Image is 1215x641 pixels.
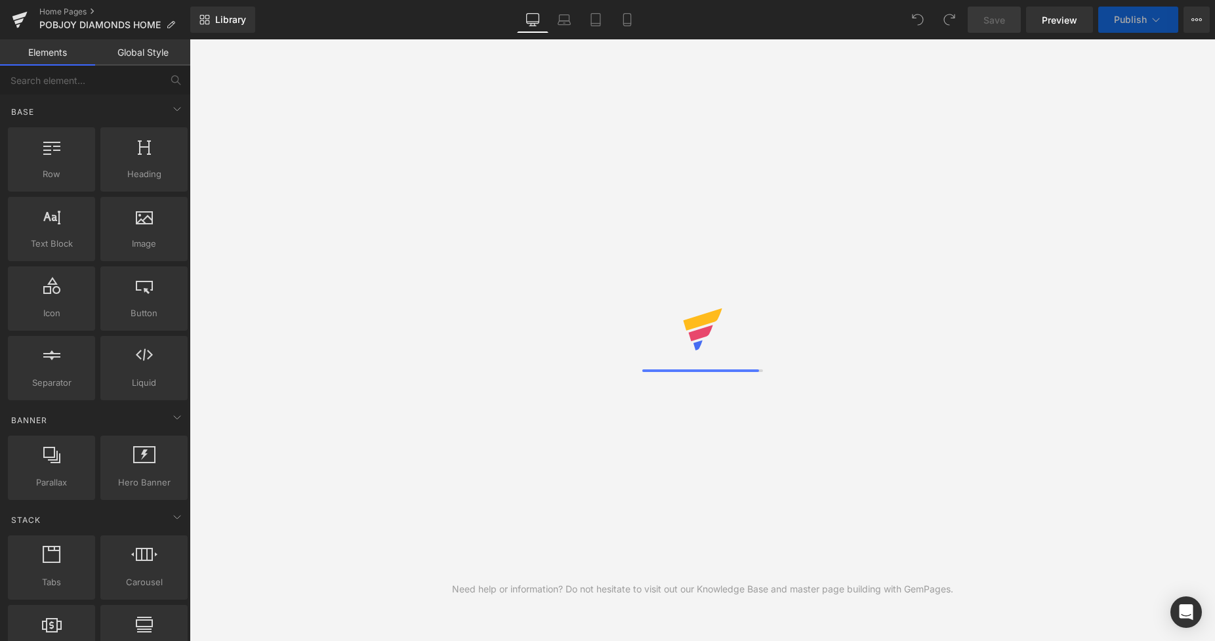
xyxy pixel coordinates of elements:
span: POBJOY DIAMONDS HOME [39,20,161,30]
button: Undo [905,7,931,33]
a: Preview [1026,7,1093,33]
a: Tablet [580,7,611,33]
span: Separator [12,376,91,390]
span: Publish [1114,14,1147,25]
span: Base [10,106,35,118]
div: Open Intercom Messenger [1170,596,1202,628]
a: Laptop [548,7,580,33]
a: Global Style [95,39,190,66]
a: Home Pages [39,7,190,17]
span: Button [104,306,184,320]
button: More [1184,7,1210,33]
a: Mobile [611,7,643,33]
span: Banner [10,414,49,426]
span: Text Block [12,237,91,251]
span: Preview [1042,13,1077,27]
span: Heading [104,167,184,181]
a: Desktop [517,7,548,33]
a: New Library [190,7,255,33]
span: Tabs [12,575,91,589]
span: Library [215,14,246,26]
span: Icon [12,306,91,320]
span: Image [104,237,184,251]
div: Need help or information? Do not hesitate to visit out our Knowledge Base and master page buildin... [452,582,953,596]
span: Stack [10,514,42,526]
span: Carousel [104,575,184,589]
span: Row [12,167,91,181]
span: Parallax [12,476,91,489]
span: Liquid [104,376,184,390]
button: Redo [936,7,962,33]
span: Hero Banner [104,476,184,489]
button: Publish [1098,7,1178,33]
span: Save [983,13,1005,27]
